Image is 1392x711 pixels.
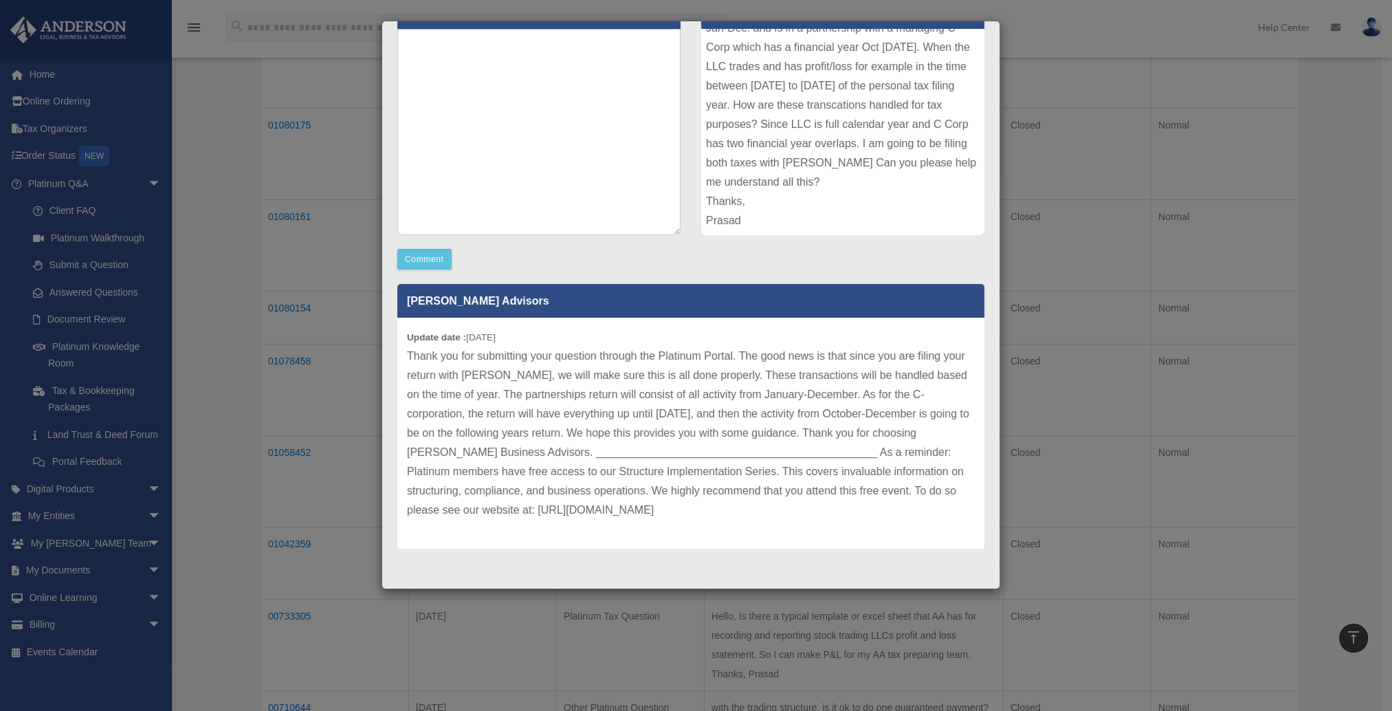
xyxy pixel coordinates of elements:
[407,332,466,342] b: Update date :
[701,29,984,235] div: Hello, I have a Trading LLC which is a disregarded entity for personal tax purposes. This LLC is ...
[407,332,496,342] small: [DATE]
[407,347,975,520] p: Thank you for submitting your question through the Platinum Portal. The good news is that since y...
[397,249,452,270] button: Comment
[397,284,984,318] p: [PERSON_NAME] Advisors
